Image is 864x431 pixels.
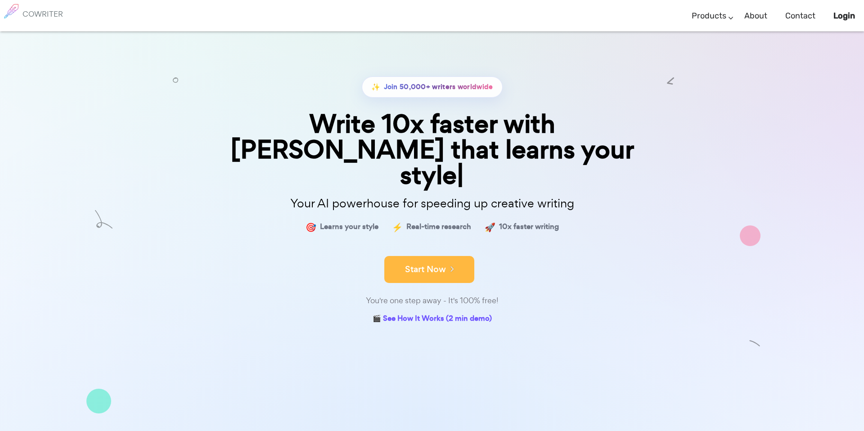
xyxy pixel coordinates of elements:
a: Contact [785,3,815,29]
a: About [744,3,767,29]
img: shape [749,338,760,349]
img: shape [173,77,178,83]
h6: COWRITER [22,10,63,18]
span: Learns your style [320,220,378,233]
p: Your AI powerhouse for speeding up creative writing [207,194,657,213]
span: 🚀 [485,220,495,233]
span: Join 50,000+ writers worldwide [384,81,493,94]
span: ⚡ [392,220,403,233]
a: Login [833,3,855,29]
div: Write 10x faster with [PERSON_NAME] that learns your style [207,111,657,189]
span: Real-time research [406,220,471,233]
img: shape [667,77,674,85]
a: 🎬 See How It Works (2 min demo) [373,312,492,326]
button: Start Now [384,256,474,283]
span: 10x faster writing [499,220,559,233]
span: 🎯 [306,220,316,233]
img: shape [740,225,760,246]
span: ✨ [371,81,380,94]
img: shape [86,389,111,413]
div: You're one step away - It's 100% free! [207,294,657,307]
b: Login [833,11,855,21]
img: shape [95,210,112,229]
a: Products [692,3,726,29]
